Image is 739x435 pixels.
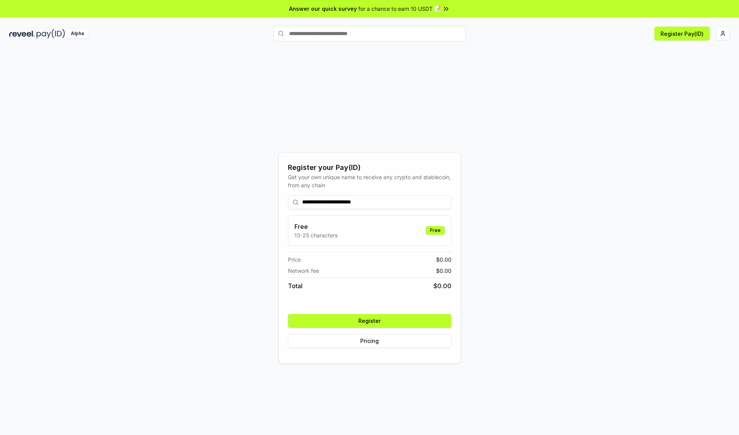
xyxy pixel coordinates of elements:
[288,255,301,264] span: Price
[289,5,357,13] span: Answer our quick survey
[294,231,338,239] p: 13-25 characters
[436,255,451,264] span: $ 0.00
[9,29,35,39] img: reveel_dark
[426,226,445,235] div: Free
[37,29,65,39] img: pay_id
[288,267,319,275] span: Network fee
[288,173,451,189] div: Get your own unique name to receive any crypto and stablecoin, from any chain
[433,281,451,291] span: $ 0.00
[654,27,710,40] button: Register Pay(ID)
[358,5,441,13] span: for a chance to earn 10 USDT 📝
[294,222,338,231] h3: Free
[288,162,451,173] div: Register your Pay(ID)
[436,267,451,275] span: $ 0.00
[288,281,303,291] span: Total
[67,29,88,39] div: Alpha
[288,334,451,348] button: Pricing
[288,314,451,328] button: Register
